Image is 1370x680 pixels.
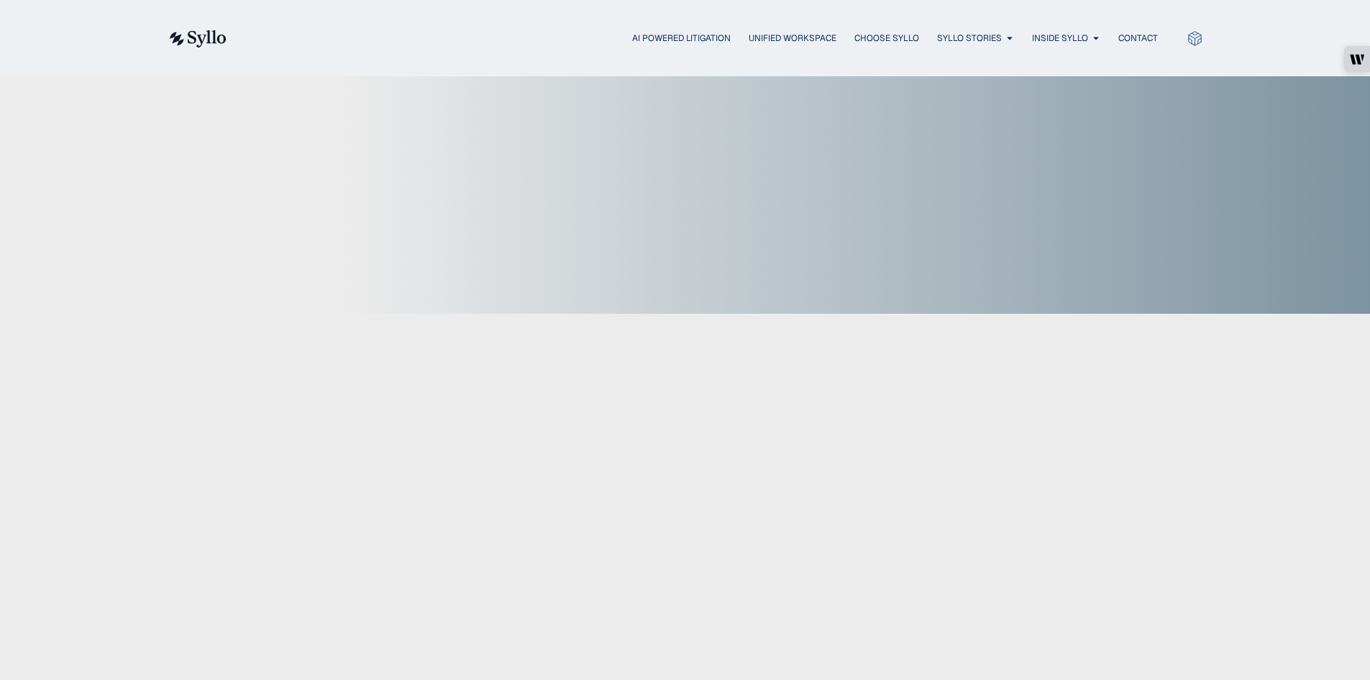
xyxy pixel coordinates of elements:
img: syllo [168,30,227,47]
a: Inside Syllo [1032,32,1088,45]
div: Menu Toggle [255,32,1158,45]
a: AI Powered Litigation [632,32,731,45]
nav: Menu [255,32,1158,45]
a: Syllo Stories [937,32,1002,45]
a: Unified Workspace [749,32,836,45]
a: Contact [1118,32,1158,45]
a: Choose Syllo [854,32,919,45]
